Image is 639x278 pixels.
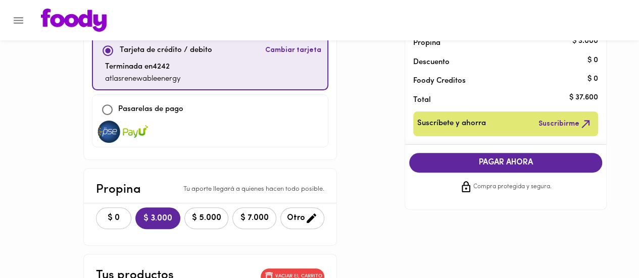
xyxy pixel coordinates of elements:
[135,207,180,229] button: $ 3.000
[413,38,582,48] p: Propina
[538,118,592,130] span: Suscribirme
[419,158,592,168] span: PAGAR AHORA
[41,9,107,32] img: logo.png
[580,219,629,268] iframe: Messagebird Livechat Widget
[265,45,321,55] span: Cambiar tarjeta
[143,214,172,224] span: $ 3.000
[96,121,122,143] img: visa
[536,116,594,132] button: Suscribirme
[183,185,324,194] p: Tu aporte llegará a quienes hacen todo posible.
[120,45,212,57] p: Tarjeta de crédito / debito
[413,95,582,105] p: Total
[105,62,181,73] p: Terminada en 4242
[569,93,598,103] p: $ 37.600
[239,213,270,223] span: $ 7.000
[96,181,141,199] p: Propina
[263,40,323,62] button: Cambiar tarjeta
[118,104,183,116] p: Pasarelas de pago
[409,153,602,173] button: PAGAR AHORA
[587,55,598,66] p: $ 0
[184,207,228,229] button: $ 5.000
[96,207,131,229] button: $ 0
[105,74,181,85] p: atlasrenewableenergy
[280,207,324,229] button: Otro
[123,121,148,143] img: visa
[413,57,450,68] p: Descuento
[572,36,598,46] p: $ 3.000
[473,182,552,192] span: Compra protegida y segura.
[413,76,582,86] p: Foody Creditos
[417,118,486,130] span: Suscríbete y ahorra
[6,8,31,33] button: Menu
[587,74,598,84] p: $ 0
[232,207,276,229] button: $ 7.000
[103,213,125,223] span: $ 0
[191,213,222,223] span: $ 5.000
[287,212,318,225] span: Otro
